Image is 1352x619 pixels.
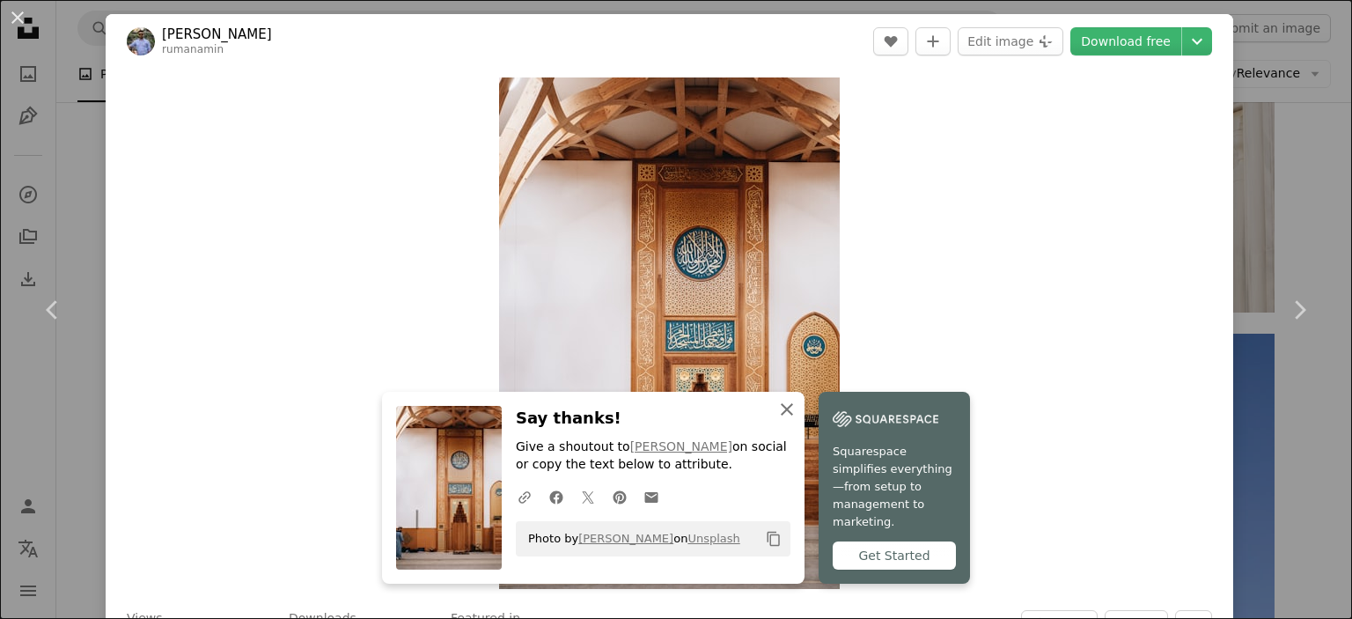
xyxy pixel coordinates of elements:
[1070,27,1181,55] a: Download free
[540,479,572,514] a: Share on Facebook
[578,532,673,545] a: [PERSON_NAME]
[162,43,224,55] a: rumanamin
[516,438,790,474] p: Give a shoutout to on social or copy the text below to attribute.
[833,443,956,531] span: Squarespace simplifies everything—from setup to management to marketing.
[516,406,790,431] h3: Say thanks!
[127,27,155,55] img: Go to Rumman Amin's profile
[819,392,970,584] a: Squarespace simplifies everything—from setup to management to marketing.Get Started
[687,532,739,545] a: Unsplash
[1246,225,1352,394] a: Next
[636,479,667,514] a: Share over email
[604,479,636,514] a: Share on Pinterest
[162,26,272,43] a: [PERSON_NAME]
[833,406,938,432] img: file-1747939142011-51e5cc87e3c9
[1182,27,1212,55] button: Choose download size
[572,479,604,514] a: Share on Twitter
[759,524,789,554] button: Copy to clipboard
[519,525,740,553] span: Photo by on
[499,77,840,589] button: Zoom in on this image
[499,77,840,589] img: mosque interior
[915,27,951,55] button: Add to Collection
[630,439,732,453] a: [PERSON_NAME]
[958,27,1063,55] button: Edit image
[873,27,908,55] button: Like
[833,542,956,570] div: Get Started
